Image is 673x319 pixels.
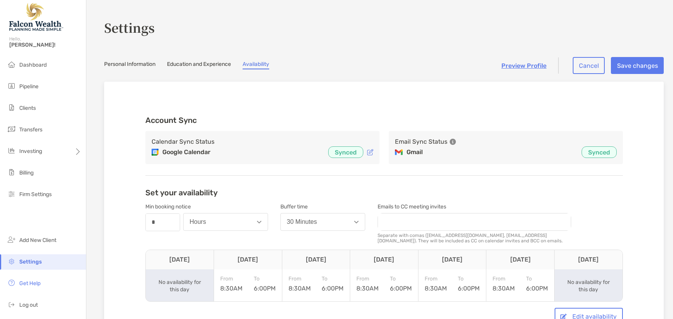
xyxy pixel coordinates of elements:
img: settings icon [7,257,16,266]
div: 6:00PM [254,275,276,292]
img: Falcon Wealth Planning Logo [9,3,63,31]
div: 6:00PM [526,275,548,292]
a: Education and Experience [167,61,231,69]
th: [DATE] [554,250,622,269]
button: Save changes [611,57,664,74]
div: 30 Minutes [287,218,317,225]
div: Buffer time [280,203,365,210]
h3: Email Sync Status [395,137,447,146]
span: From [356,275,379,282]
img: dashboard icon [7,60,16,69]
img: clients icon [7,103,16,112]
a: Preview Profile [501,62,546,69]
span: Add New Client [19,237,56,243]
p: Synced [335,148,357,157]
div: Emails to CC meeting invites [378,203,570,210]
div: No availability for this day [565,279,612,293]
span: To [526,275,548,282]
span: Billing [19,170,34,176]
img: Google Calendar [152,149,159,156]
th: [DATE] [486,250,554,269]
span: Pipeline [19,83,39,90]
div: 8:30AM [288,275,311,292]
div: 8:30AM [356,275,379,292]
span: From [288,275,311,282]
h3: Settings [104,18,664,36]
span: To [390,275,412,282]
div: 8:30AM [425,275,447,292]
th: [DATE] [350,250,418,269]
img: get-help icon [7,278,16,287]
a: Personal Information [104,61,155,69]
div: 6:00PM [458,275,480,292]
a: Availability [243,61,269,69]
span: To [322,275,344,282]
p: Gmail [406,148,423,157]
img: investing icon [7,146,16,155]
h3: Calendar Sync Status [152,137,214,146]
div: 8:30AM [493,275,515,292]
span: Dashboard [19,62,47,68]
img: Open dropdown arrow [354,221,359,223]
span: [PERSON_NAME]! [9,42,81,48]
th: [DATE] [146,250,214,269]
img: Open dropdown arrow [257,221,261,223]
th: [DATE] [214,250,282,269]
div: 6:00PM [390,275,412,292]
h3: Account Sync [145,116,623,125]
span: To [254,275,276,282]
h2: Set your availability [145,188,218,197]
th: [DATE] [282,250,350,269]
img: logout icon [7,300,16,309]
span: Settings [19,259,42,265]
button: 30 Minutes [280,213,365,231]
span: From [493,275,515,282]
button: Hours [183,213,268,231]
span: Log out [19,302,38,308]
div: Separate with comas ([EMAIL_ADDRESS][DOMAIN_NAME], [EMAIL_ADDRESS][DOMAIN_NAME]). They will be in... [378,233,571,243]
span: From [220,275,243,282]
img: transfers icon [7,124,16,134]
span: From [425,275,447,282]
span: To [458,275,480,282]
img: firm-settings icon [7,189,16,198]
div: Min booking notice [145,203,268,210]
div: Hours [190,218,206,225]
img: Gmail [395,149,403,155]
span: Transfers [19,126,42,133]
div: No availability for this day [156,279,203,293]
img: billing icon [7,168,16,177]
span: Firm Settings [19,191,52,198]
img: pipeline icon [7,81,16,91]
th: [DATE] [418,250,486,269]
div: 8:30AM [220,275,243,292]
span: Investing [19,148,42,154]
span: Clients [19,105,36,111]
p: Google Calendar [162,148,211,157]
button: Cancel [573,57,605,74]
p: Synced [588,148,610,157]
div: 6:00PM [322,275,344,292]
span: Get Help [19,280,40,287]
img: add_new_client icon [7,235,16,244]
